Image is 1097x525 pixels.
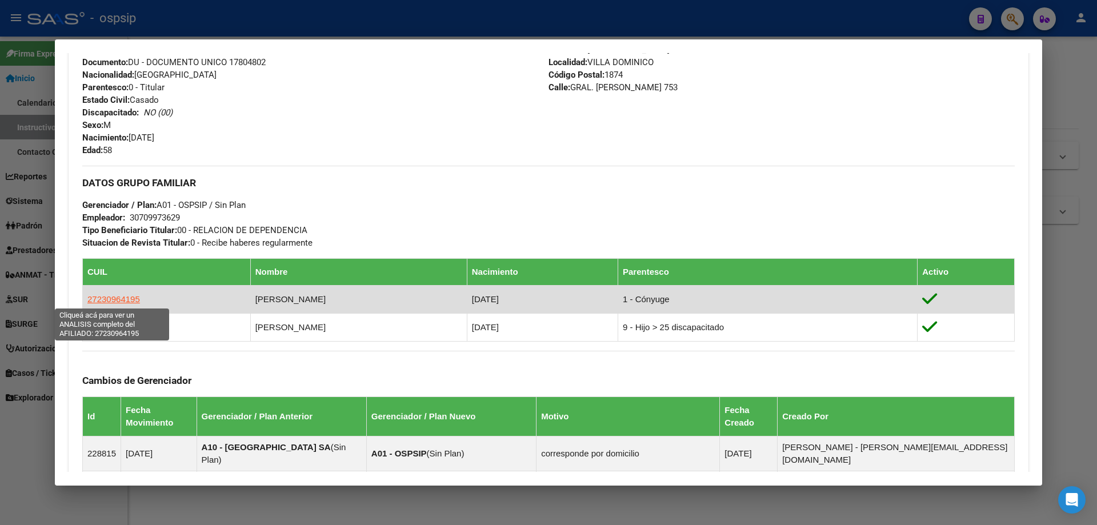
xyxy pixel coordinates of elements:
[618,259,917,286] th: Parentesco
[83,436,121,471] td: 228815
[87,294,140,304] span: 27230964195
[143,107,173,118] i: NO (00)
[1058,486,1086,514] div: Open Intercom Messenger
[82,374,1015,387] h3: Cambios de Gerenciador
[197,471,366,506] td: ( )
[537,436,720,471] td: corresponde por domicilio
[250,286,467,314] td: [PERSON_NAME]
[366,397,536,436] th: Gerenciador / Plan Nuevo
[720,471,778,506] td: [DATE]
[548,57,654,67] span: VILLA DOMINICO
[250,259,467,286] th: Nombre
[778,471,1015,506] td: [PERSON_NAME] - [PERSON_NAME][EMAIL_ADDRESS][DOMAIN_NAME]
[82,70,217,80] span: [GEOGRAPHIC_DATA]
[82,133,154,143] span: [DATE]
[82,82,129,93] strong: Parentesco:
[82,145,103,155] strong: Edad:
[548,70,604,80] strong: Código Postal:
[82,82,165,93] span: 0 - Titular
[82,70,134,80] strong: Nacionalidad:
[121,436,197,471] td: [DATE]
[82,238,190,248] strong: Situacion de Revista Titular:
[82,177,1015,189] h3: DATOS GRUPO FAMILIAR
[366,436,536,471] td: ( )
[720,436,778,471] td: [DATE]
[82,213,125,223] strong: Empleador:
[720,397,778,436] th: Fecha Creado
[197,436,366,471] td: ( )
[537,397,720,436] th: Motivo
[467,286,618,314] td: [DATE]
[548,57,587,67] strong: Localidad:
[778,436,1015,471] td: [PERSON_NAME] - [PERSON_NAME][EMAIL_ADDRESS][DOMAIN_NAME]
[82,95,159,105] span: Casado
[82,238,313,248] span: 0 - Recibe haberes regularmente
[83,259,251,286] th: CUIL
[121,471,197,506] td: [DATE]
[82,120,103,130] strong: Sexo:
[548,70,623,80] span: 1874
[83,471,121,506] td: 92894
[82,200,157,210] strong: Gerenciador / Plan:
[121,397,197,436] th: Fecha Movimiento
[87,322,140,332] span: 27375908137
[82,200,246,210] span: A01 - OSPSIP / Sin Plan
[82,120,111,130] span: M
[82,225,177,235] strong: Tipo Beneficiario Titular:
[467,314,618,342] td: [DATE]
[618,286,917,314] td: 1 - Cónyuge
[618,314,917,342] td: 9 - Hijo > 25 discapacitado
[371,448,427,458] strong: A01 - OSPSIP
[82,145,112,155] span: 58
[130,211,180,224] div: 30709973629
[197,397,366,436] th: Gerenciador / Plan Anterior
[918,259,1015,286] th: Activo
[82,133,129,143] strong: Nacimiento:
[548,82,570,93] strong: Calle:
[202,442,331,452] strong: A10 - [GEOGRAPHIC_DATA] SA
[82,107,139,118] strong: Discapacitado:
[82,57,266,67] span: DU - DOCUMENTO UNICO 17804802
[82,225,307,235] span: 00 - RELACION DE DEPENDENCIA
[778,397,1015,436] th: Creado Por
[250,314,467,342] td: [PERSON_NAME]
[82,57,128,67] strong: Documento:
[467,259,618,286] th: Nacimiento
[430,448,462,458] span: Sin Plan
[537,471,720,506] td: GRAN BUENOS AIRES - MUTUAL CASA DEL MEDICO
[548,82,678,93] span: GRAL. [PERSON_NAME] 753
[82,95,130,105] strong: Estado Civil:
[83,397,121,436] th: Id
[366,471,536,506] td: ( )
